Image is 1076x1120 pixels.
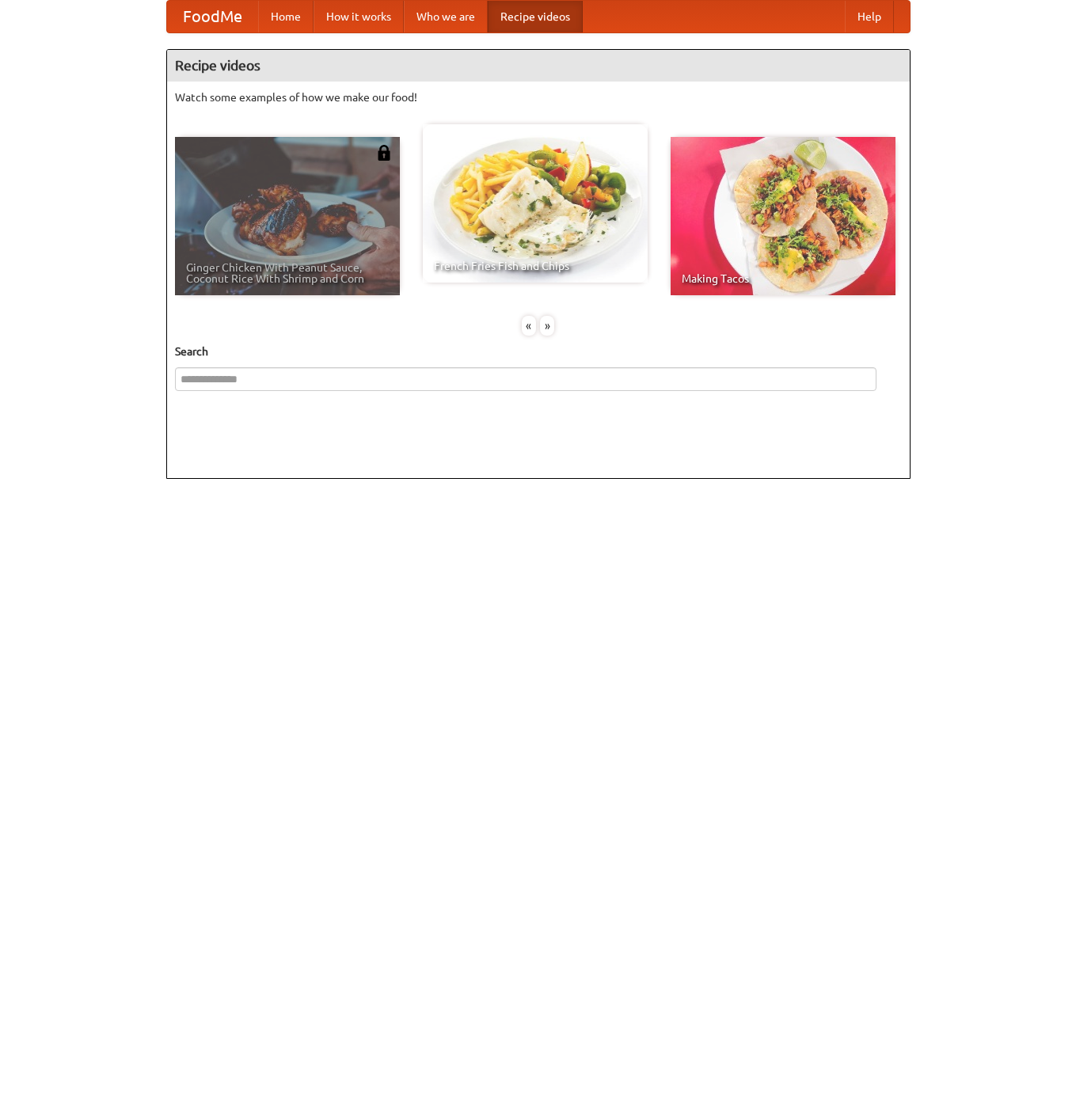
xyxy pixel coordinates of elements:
[671,137,895,295] a: Making Tacos
[167,50,910,82] h4: Recipe videos
[434,260,637,271] span: French Fries Fish and Chips
[258,1,314,32] a: Home
[423,124,648,283] a: French Fries Fish and Chips
[175,89,902,105] p: Watch some examples of how we make our food!
[175,344,902,359] h5: Search
[167,1,258,32] a: FoodMe
[845,1,894,32] a: Help
[376,145,392,161] img: 483408.png
[540,316,554,336] div: »
[404,1,488,32] a: Who we are
[488,1,583,32] a: Recipe videos
[682,273,884,284] span: Making Tacos
[522,316,536,336] div: «
[314,1,404,32] a: How it works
